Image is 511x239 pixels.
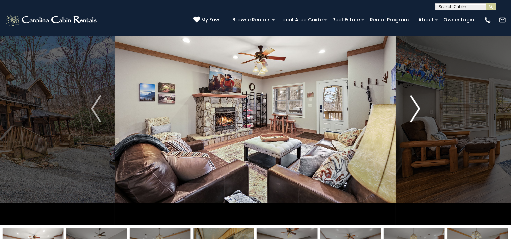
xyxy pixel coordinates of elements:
a: Owner Login [440,15,477,25]
a: About [415,15,437,25]
a: My Favs [193,16,222,24]
img: mail-regular-white.png [499,16,506,24]
a: Local Area Guide [277,15,326,25]
a: Browse Rentals [229,15,274,25]
img: White-1-2.png [5,13,99,27]
img: phone-regular-white.png [484,16,491,24]
span: My Favs [201,16,221,23]
a: Real Estate [329,15,363,25]
img: arrow [91,95,101,122]
img: arrow [410,95,420,122]
a: Rental Program [366,15,412,25]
